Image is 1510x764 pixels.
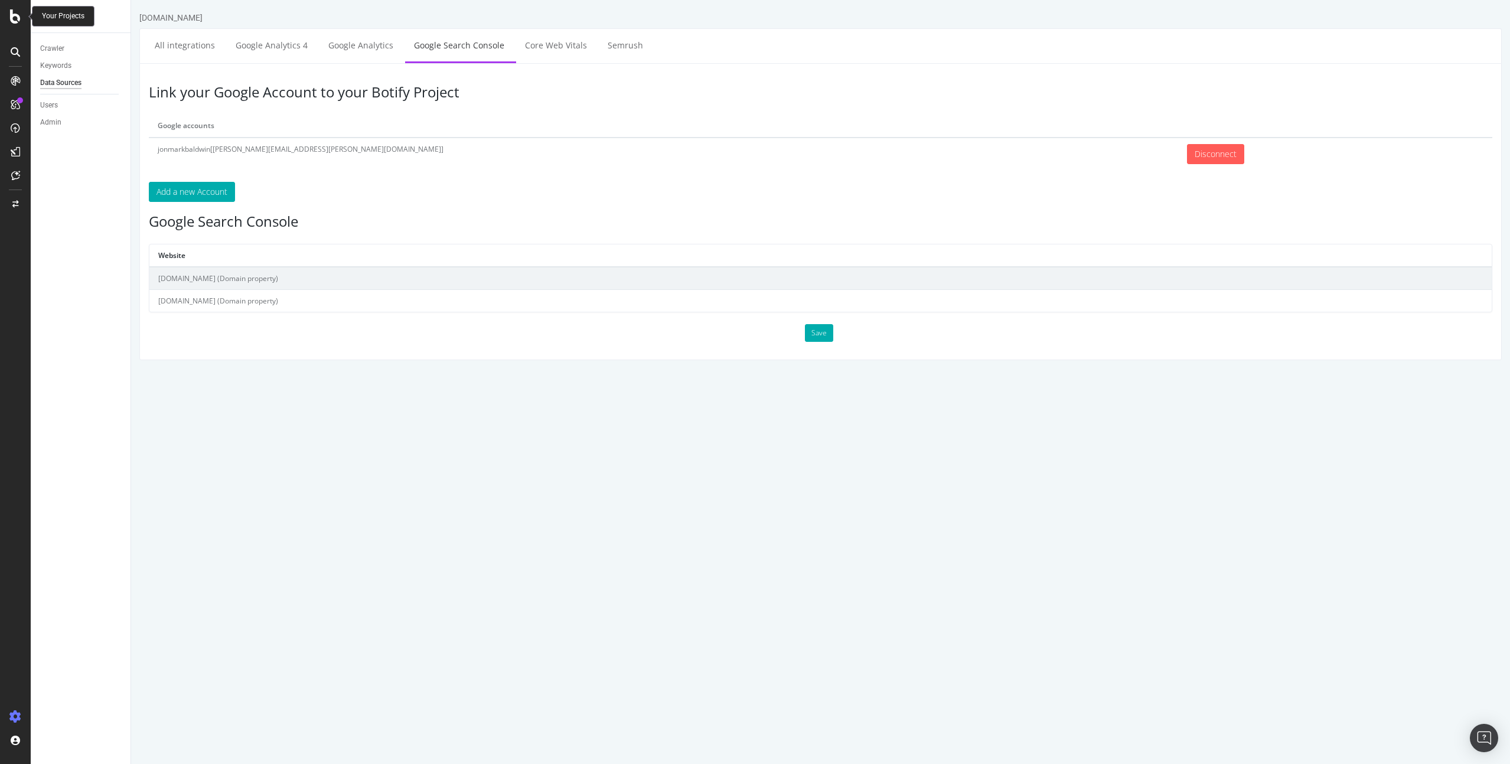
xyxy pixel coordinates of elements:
div: Crawler [40,43,64,55]
button: Add a new Account [18,182,104,202]
th: Google accounts [18,115,1047,137]
div: Open Intercom Messenger [1470,724,1498,752]
a: All integrations [15,29,93,61]
a: Crawler [40,43,122,55]
div: Admin [40,116,61,129]
td: [DOMAIN_NAME] (Domain property) [18,290,1361,312]
th: Website [18,244,1361,267]
a: Keywords [40,60,122,72]
a: Admin [40,116,122,129]
div: [DOMAIN_NAME] [8,12,71,24]
a: Semrush [468,29,521,61]
div: Users [40,99,58,112]
div: Keywords [40,60,71,72]
a: Data Sources [40,77,122,89]
a: Google Analytics [188,29,271,61]
a: Google Search Console [274,29,382,61]
h3: Google Search Console [18,214,1361,229]
a: Google Analytics 4 [96,29,185,61]
a: Core Web Vitals [385,29,465,61]
div: Data Sources [40,77,81,89]
td: [DOMAIN_NAME] (Domain property) [18,267,1361,290]
h3: Link your Google Account to your Botify Project [18,84,1361,100]
a: Users [40,99,122,112]
div: Your Projects [42,11,84,21]
input: Disconnect [1056,144,1113,164]
button: Save [674,324,702,342]
td: jonmarkbaldwin[[PERSON_NAME][EMAIL_ADDRESS][PERSON_NAME][DOMAIN_NAME]] [18,138,1047,170]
